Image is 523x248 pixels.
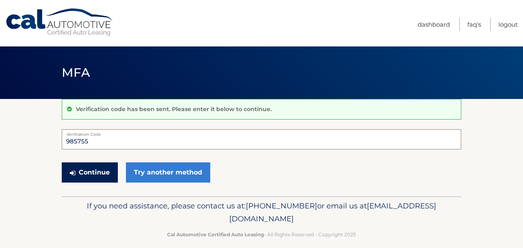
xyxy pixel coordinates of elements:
[62,65,90,80] span: MFA
[62,129,461,136] label: Verification Code
[67,200,456,225] p: If you need assistance, please contact us at: or email us at
[167,231,264,237] strong: Cal Automotive Certified Auto Leasing
[418,18,450,31] a: Dashboard
[229,201,436,223] span: [EMAIL_ADDRESS][DOMAIN_NAME]
[467,18,481,31] a: FAQ's
[246,201,317,210] span: [PHONE_NUMBER]
[498,18,518,31] a: Logout
[5,8,114,37] a: Cal Automotive
[62,162,118,183] button: Continue
[62,129,461,149] input: Verification Code
[76,105,272,113] p: Verification code has been sent. Please enter it below to continue.
[67,230,456,239] p: - All Rights Reserved - Copyright 2025
[126,162,210,183] a: Try another method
